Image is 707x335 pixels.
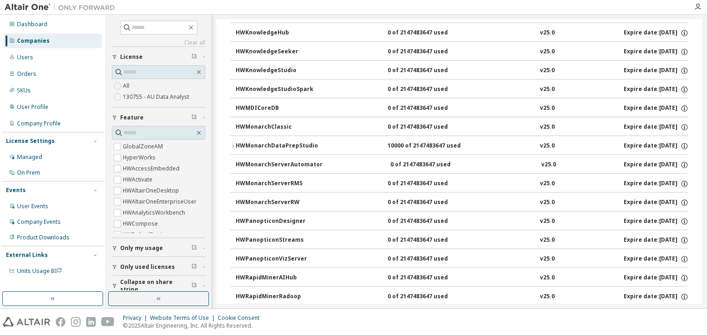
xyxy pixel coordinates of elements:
button: Collapse on share string [112,276,205,296]
div: Expire date: [DATE] [624,104,689,113]
div: License Settings [6,137,55,145]
span: Feature [120,114,144,121]
div: Expire date: [DATE] [624,85,689,94]
div: HWMonarchDataPrepStudio [236,142,319,150]
img: instagram.svg [71,317,81,327]
div: v25.0 [540,29,555,37]
div: Expire date: [DATE] [624,255,689,263]
img: altair_logo.svg [3,317,50,327]
label: HWAltairOneDesktop [123,185,181,196]
div: Privacy [123,314,150,322]
div: 0 of 2147483647 used [388,274,470,282]
span: Only my usage [120,244,163,252]
div: HWRapidMinerRadoop [236,293,319,301]
div: Expire date: [DATE] [624,48,689,56]
div: Expire date: [DATE] [624,180,689,188]
div: Product Downloads [17,234,70,241]
div: v25.0 [540,274,555,282]
div: Managed [17,153,42,161]
span: Clear filter [191,53,197,61]
div: HWPanopticonDesigner [236,217,319,226]
div: Expire date: [DATE] [624,123,689,131]
div: 0 of 2147483647 used [388,199,470,207]
div: On Prem [17,169,40,176]
img: Altair One [5,3,120,12]
div: HWPanopticonVizServer [236,255,319,263]
div: v25.0 [541,161,556,169]
button: HWPanopticonStreams0 of 2147483647 usedv25.0Expire date:[DATE] [236,230,689,250]
div: 0 of 2147483647 used [388,67,470,75]
label: HyperWorks [123,152,157,163]
div: v25.0 [540,67,555,75]
div: v25.0 [540,217,555,226]
div: Expire date: [DATE] [624,236,689,244]
button: HWMonarchServerRMS0 of 2147483647 usedv25.0Expire date:[DATE] [236,174,689,194]
div: HWKnowledgeHub [236,29,319,37]
div: 0 of 2147483647 used [388,236,470,244]
div: 0 of 2147483647 used [388,29,470,37]
div: Expire date: [DATE] [624,293,689,301]
div: SKUs [17,87,31,94]
div: HWMDICoreDB [236,104,319,113]
button: Feature [112,108,205,128]
button: HWMDICoreDB0 of 2147483647 usedv25.0Expire date:[DATE] [236,98,689,119]
button: HWMonarchServerAutomator0 of 2147483647 usedv25.0Expire date:[DATE] [236,155,689,175]
div: v25.0 [540,48,555,56]
div: Expire date: [DATE] [624,199,689,207]
span: Only used licenses [120,263,175,271]
button: HWKnowledgeSeeker0 of 2147483647 usedv25.0Expire date:[DATE] [236,42,689,62]
div: User Profile [17,103,48,111]
button: HWRapidMinerRadoop0 of 2147483647 usedv25.0Expire date:[DATE] [236,287,689,307]
div: Events [6,187,26,194]
div: HWMonarchServerRW [236,199,319,207]
div: v25.0 [540,293,555,301]
div: v25.0 [540,104,555,113]
div: HWKnowledgeStudio [236,67,319,75]
label: HWAccessEmbedded [123,163,181,174]
div: Cookie Consent [218,314,265,322]
span: Units Usage BI [17,267,62,275]
button: HWMonarchServerRW0 of 2147483647 usedv25.0Expire date:[DATE] [236,193,689,213]
div: v25.0 [540,85,555,94]
button: HWRapidMinerAIHub0 of 2147483647 usedv25.0Expire date:[DATE] [236,268,689,288]
button: HWKnowledgeStudioSpark0 of 2147483647 usedv25.0Expire date:[DATE] [236,79,689,100]
div: Website Terms of Use [150,314,218,322]
div: HWMonarchClassic [236,123,319,131]
div: 0 of 2147483647 used [388,180,470,188]
div: 0 of 2147483647 used [388,293,470,301]
div: v25.0 [540,123,555,131]
button: Only used licenses [112,257,205,277]
button: Only my usage [112,238,205,258]
img: youtube.svg [101,317,115,327]
label: HWEmbedBasic [123,229,166,240]
div: HWPanopticonStreams [236,236,319,244]
span: Clear filter [191,114,197,121]
div: v25.0 [540,255,555,263]
div: HWKnowledgeStudioSpark [236,85,319,94]
label: HWAltairOneEnterpriseUser [123,196,198,207]
button: HWMonarchClassic0 of 2147483647 usedv25.0Expire date:[DATE] [236,117,689,137]
div: HWMonarchServerAutomator [236,161,323,169]
div: Expire date: [DATE] [624,142,689,150]
label: HWActivate [123,174,154,185]
div: Company Events [17,218,61,226]
span: Clear filter [191,244,197,252]
button: License [112,47,205,67]
button: HWKnowledgeHub0 of 2147483647 usedv25.0Expire date:[DATE] [236,23,689,43]
div: 0 of 2147483647 used [388,123,470,131]
div: User Events [17,203,48,210]
span: License [120,53,143,61]
div: Expire date: [DATE] [624,161,689,169]
div: 10000 of 2147483647 used [388,142,470,150]
a: Clear all [112,39,205,46]
button: HWPanopticonVizServer0 of 2147483647 usedv25.0Expire date:[DATE] [236,249,689,269]
div: 0 of 2147483647 used [390,161,473,169]
img: facebook.svg [56,317,65,327]
div: 0 of 2147483647 used [388,85,470,94]
div: Companies [17,37,50,45]
div: Orders [17,70,36,78]
p: © 2025 Altair Engineering, Inc. All Rights Reserved. [123,322,265,329]
div: v25.0 [540,199,555,207]
div: 0 of 2147483647 used [388,104,470,113]
div: Expire date: [DATE] [624,29,689,37]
